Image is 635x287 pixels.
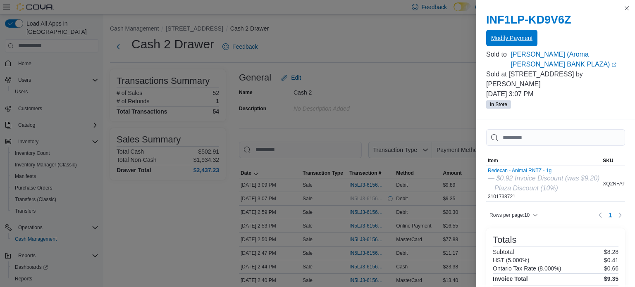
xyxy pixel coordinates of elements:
span: In Store [490,101,507,108]
p: Sold at [STREET_ADDRESS] by [PERSON_NAME] [486,69,625,89]
nav: Pagination for table: MemoryTable from EuiInMemoryTable [595,209,625,222]
h6: Ontario Tax Rate (8.000%) [493,265,561,272]
span: In Store [486,100,511,109]
button: Close this dialog [622,3,632,13]
button: Item [486,156,601,166]
h6: HST (5.000%) [493,257,529,263]
button: Modify Payment [486,30,537,46]
span: Item [488,157,498,164]
p: $0.41 [604,257,618,263]
a: [PERSON_NAME] (Aroma [PERSON_NAME] BANK PLAZA)External link [511,50,625,69]
button: Page 1 of 1 [605,209,615,222]
p: [DATE] 3:07 PM [486,89,625,99]
h3: Totals [493,235,516,245]
input: This is a search bar. As you type, the results lower in the page will automatically filter. [486,129,625,146]
button: Previous page [595,210,605,220]
ul: Pagination for table: MemoryTable from EuiInMemoryTable [605,209,615,222]
p: $0.66 [604,265,618,272]
span: 1 [609,211,612,219]
span: XQ2NFAPA [603,180,628,187]
button: Redecan - Animal RNTZ - 1g [488,168,599,173]
span: Rows per page : 10 [489,212,530,218]
svg: External link [611,62,616,67]
h6: Subtotal [493,249,514,255]
button: Next page [615,210,625,220]
div: — $0.92 Invoice Discount (was $9.20) [488,173,599,183]
div: 3101738721 [488,168,599,200]
span: Modify Payment [491,34,532,42]
span: SKU [603,157,613,164]
div: Sold to [486,50,509,59]
p: $8.28 [604,249,618,255]
button: Rows per page:10 [486,210,541,220]
button: SKU [601,156,630,166]
h2: INF1LP-KD9V6Z [486,13,625,26]
i: Plaza Discount (10%) [494,185,558,192]
h4: $9.35 [604,275,618,282]
h4: Invoice Total [493,275,528,282]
